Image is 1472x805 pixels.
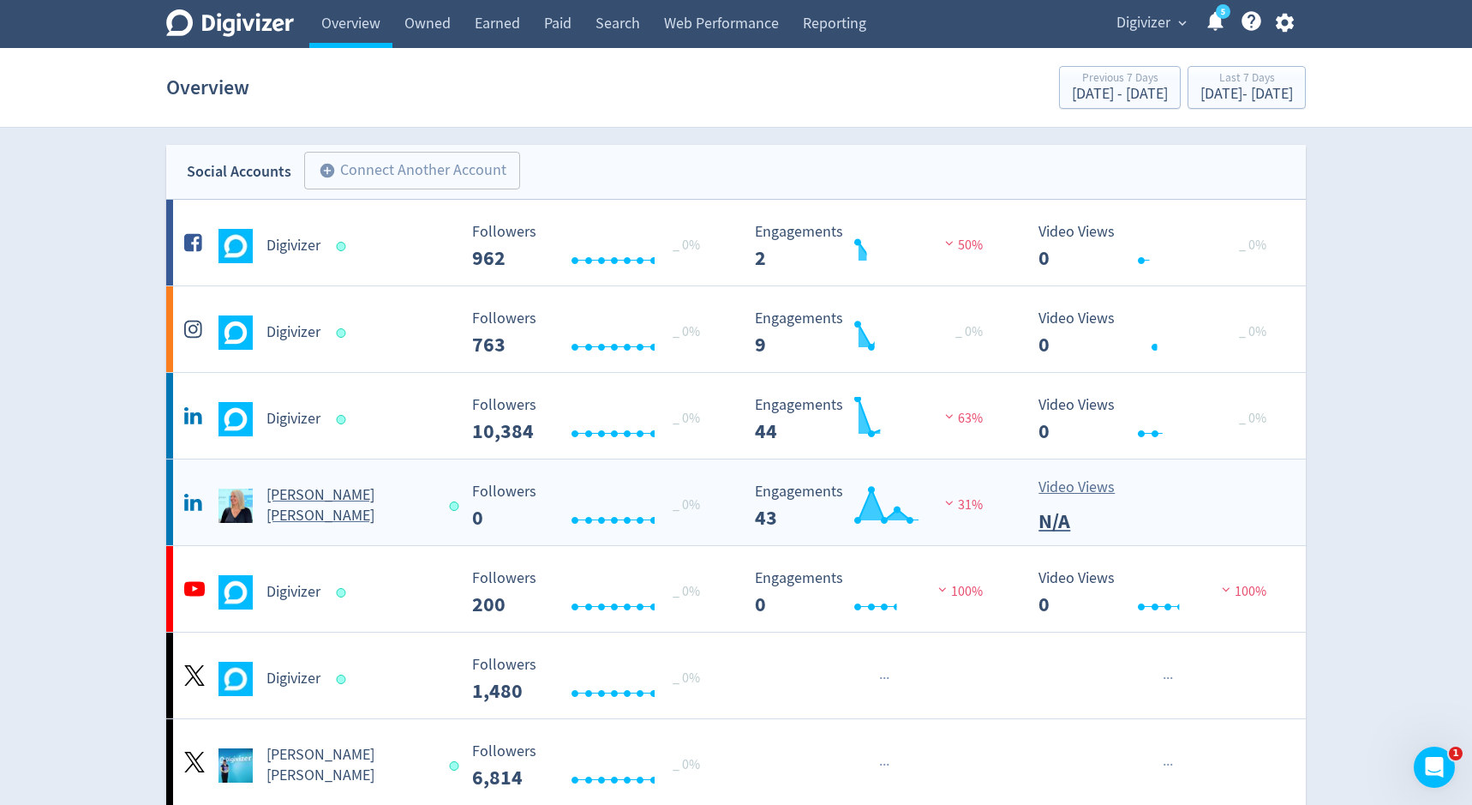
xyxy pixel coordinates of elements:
span: · [1170,754,1173,776]
span: _ 0% [673,583,700,600]
span: 50% [941,237,983,254]
a: Emma Lo Russo undefined[PERSON_NAME] [PERSON_NAME] Followers --- _ 0% Followers 0 Engagements 43 ... [166,460,1306,545]
h5: [PERSON_NAME] [PERSON_NAME] [266,745,434,786]
div: [DATE] - [DATE] [1200,87,1293,102]
svg: Followers --- [464,224,721,269]
span: _ 0% [673,496,700,514]
span: _ 0% [673,756,700,773]
span: 1 [1449,747,1463,760]
a: Emma Lo Russo undefined[PERSON_NAME] [PERSON_NAME] Followers --- _ 0% Followers 6,814 ······ [166,719,1306,805]
svg: Engagements 44 [746,397,1003,442]
span: Data last synced: 11 Aug 2025, 10:01pm (AEST) [337,675,351,684]
span: _ 0% [1239,323,1266,340]
span: _ 0% [673,323,700,340]
span: 63% [941,410,983,427]
span: · [879,754,883,776]
svg: Video Views 0 [1030,310,1287,356]
svg: Followers --- [464,657,721,702]
img: negative-performance.svg [941,410,958,423]
svg: Followers --- [464,484,721,529]
span: · [879,668,883,689]
div: Previous 7 Days [1072,72,1168,87]
div: Last 7 Days [1200,72,1293,87]
a: Digivizer undefinedDigivizer Followers --- _ 0% Followers 10,384 Engagements 44 Engagements 44 63... [166,373,1306,459]
svg: Video Views 0 [1030,224,1287,269]
a: Digivizer undefinedDigivizer Followers --- _ 0% Followers 200 Engagements 0 Engagements 0 100% Vi... [166,546,1306,632]
img: Digivizer undefined [218,402,253,436]
h5: Digivizer [266,409,320,430]
span: Data last synced: 12 Aug 2025, 3:01pm (AEST) [337,415,351,424]
img: Digivizer undefined [218,315,253,350]
span: Data last synced: 12 Aug 2025, 11:02am (AEST) [449,761,464,771]
a: 5 [1216,4,1230,19]
img: Digivizer undefined [218,575,253,610]
span: · [1166,754,1170,776]
h5: Digivizer [266,322,320,343]
span: Data last synced: 12 Aug 2025, 5:01pm (AEST) [337,328,351,338]
span: 100% [934,583,983,600]
span: · [1170,668,1173,689]
h5: Digivizer [266,236,320,256]
span: _ 0% [1239,237,1266,254]
span: 100% [1218,583,1266,600]
button: Connect Another Account [304,152,520,189]
button: Previous 7 Days[DATE] - [DATE] [1059,66,1181,109]
span: Data last synced: 12 Aug 2025, 3:01pm (AEST) [449,502,464,511]
span: expand_more [1175,15,1190,31]
img: Digivizer undefined [218,662,253,696]
span: Data last synced: 12 Aug 2025, 11:02am (AEST) [337,588,351,598]
h5: Digivizer [266,669,320,689]
span: _ 0% [955,323,983,340]
text: 5 [1221,6,1225,18]
span: _ 0% [1239,410,1266,427]
svg: Video Views 0 [1030,397,1287,442]
button: Last 7 Days[DATE]- [DATE] [1188,66,1306,109]
svg: Followers --- [464,743,721,789]
img: negative-performance.svg [1218,583,1235,596]
span: · [1166,668,1170,689]
img: negative-performance.svg [941,496,958,509]
p: Video Views [1038,476,1137,499]
h5: Digivizer [266,582,320,603]
span: _ 0% [673,410,700,427]
svg: Followers --- [464,310,721,356]
span: _ 0% [673,237,700,254]
span: add_circle [319,162,336,179]
svg: Video Views 0 [1030,570,1287,616]
svg: Engagements 43 [746,484,1003,529]
img: Emma Lo Russo undefined [218,489,253,523]
img: Emma Lo Russo undefined [218,748,253,783]
svg: Engagements 9 [746,310,1003,356]
span: · [883,668,886,689]
img: negative-performance.svg [934,583,951,596]
span: · [1163,668,1166,689]
svg: Followers --- [464,397,721,442]
span: · [883,754,886,776]
span: Digivizer [1116,9,1170,37]
span: 31% [941,496,983,514]
img: Digivizer undefined [218,229,253,263]
div: Social Accounts [187,159,291,184]
a: Connect Another Account [291,154,520,189]
h5: [PERSON_NAME] [PERSON_NAME] [266,485,434,526]
a: Digivizer undefinedDigivizer Followers --- _ 0% Followers 1,480 ······ [166,633,1306,718]
span: _ 0% [673,670,700,687]
iframe: Intercom live chat [1414,747,1455,788]
svg: Followers --- [464,570,721,616]
a: Digivizer undefinedDigivizer Followers --- _ 0% Followers 962 Engagements 2 Engagements 2 50% Vid... [166,200,1306,285]
div: [DATE] - [DATE] [1072,87,1168,102]
p: N/A [1038,506,1137,537]
span: Data last synced: 12 Aug 2025, 5:01pm (AEST) [337,242,351,251]
svg: Engagements 2 [746,224,1003,269]
svg: Engagements 0 [746,570,1003,616]
span: · [886,668,889,689]
img: negative-performance.svg [941,237,958,249]
a: Digivizer undefinedDigivizer Followers --- _ 0% Followers 763 Engagements 9 Engagements 9 _ 0% Vi... [166,286,1306,372]
span: · [1163,754,1166,776]
h1: Overview [166,60,249,115]
span: · [886,754,889,776]
button: Digivizer [1110,9,1191,37]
